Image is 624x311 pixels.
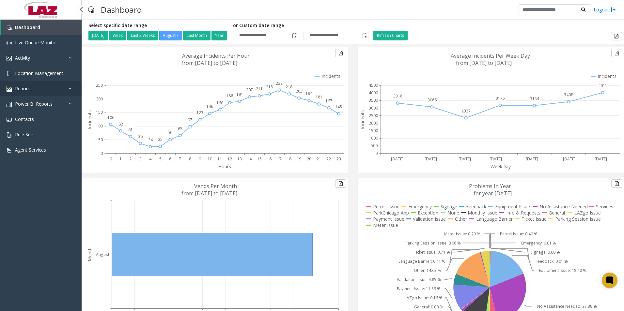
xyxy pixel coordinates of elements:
text: 2500 [369,113,378,118]
button: Export to pdf [611,32,622,40]
text: 123 [196,110,203,115]
text: 24 [148,137,153,142]
button: Export to pdf [335,179,346,188]
text: Parking Session Issue: 0.06 % [405,240,461,246]
text: Payment Issue: 11.59 % [397,286,441,291]
text: [DATE] [425,156,437,162]
text: [DATE] [526,156,538,162]
span: Power BI Reports [15,101,53,107]
img: 'icon' [7,102,12,107]
h3: Dashboard [98,2,145,18]
text: 232 [276,81,283,86]
text: 194 [305,91,313,96]
text: 18 [287,156,291,162]
text: 65 [178,126,182,131]
text: 3154 [530,96,539,101]
button: August [159,31,182,40]
text: 36 [138,134,143,139]
text: 146 [206,104,213,109]
text: 12 [227,156,232,162]
button: Refresh Charts [373,31,408,40]
text: Ticket Issue: 3.71 % [414,249,450,255]
text: 150 [96,110,103,115]
text: 23 [336,156,341,162]
a: Dashboard [1,20,82,35]
text: Hours [218,163,231,170]
text: 9 [199,156,201,162]
text: [DATE] [595,156,607,162]
text: 25 [158,137,163,142]
text: 4000 [369,90,378,96]
text: 22 [326,156,331,162]
text: Average Incidents Per Week Day [451,52,530,59]
a: Logout [594,6,616,13]
img: 'icon' [7,148,12,153]
text: 50 [98,137,103,142]
img: pageIcon [88,2,94,18]
button: Export to pdf [611,179,622,188]
text: 16 [267,156,272,162]
text: 186 [226,93,233,98]
text: August [96,252,109,257]
text: 106 [107,115,114,120]
img: 'icon' [7,56,12,61]
button: Export to pdf [611,49,622,57]
text: from [DATE] to [DATE] [456,59,512,67]
text: 250 [96,82,103,88]
text: 1 [119,156,122,162]
text: 200 [96,96,103,102]
text: 8 [189,156,191,162]
text: 21 [317,156,321,162]
text: 4500 [369,82,378,88]
span: Dashboard [15,24,40,30]
text: [DATE] [459,156,471,162]
span: Live Queue Monitor [15,39,57,46]
text: [DATE] [391,156,403,162]
text: No Assistance Needed: 27.38 % [537,304,597,309]
text: 0 [101,151,103,156]
text: Month [86,247,93,261]
button: Year [211,31,227,40]
text: WeekDay [491,163,511,170]
button: Last 2 Weeks [127,31,158,40]
text: 20 [307,156,311,162]
text: 211 [256,86,263,92]
text: from [DATE] to [DATE] [181,59,237,67]
text: 11 [217,156,222,162]
button: Last Month [183,31,211,40]
text: 218 [286,84,292,90]
text: Incidents [86,110,93,129]
h5: or Custom date range [233,23,368,28]
span: Location Management [15,70,63,76]
text: 4 [149,156,152,162]
text: Language Barrier: 0.41 % [398,259,445,264]
text: 13 [237,156,242,162]
text: 500 [371,143,378,148]
text: 3175 [496,96,505,101]
text: 160 [216,100,223,106]
text: 1000 [369,135,378,141]
text: Validation Issue: 4.85 % [397,277,441,282]
span: Agent Services [15,147,46,153]
button: Export to pdf [335,49,346,57]
text: Emergency: 0.01 % [521,240,556,246]
span: Toggle popup [361,31,368,40]
text: 4011 [598,83,607,88]
text: Feedback: 0.01 % [536,259,568,264]
img: 'icon' [7,132,12,138]
text: 19 [297,156,301,162]
img: 'icon' [7,86,12,92]
text: General: 0.00 % [414,304,443,310]
text: 6 [169,156,171,162]
img: 'icon' [7,117,12,122]
text: 82 [118,121,123,127]
text: 15 [257,156,262,162]
text: 191 [236,92,243,97]
button: [DATE] [88,31,108,40]
img: logout [611,6,616,13]
text: Average Incidents Per Hour [182,52,250,59]
text: Vends Per Month [194,183,237,190]
text: 181 [316,94,322,100]
text: 0 [110,156,112,162]
text: [DATE] [490,156,502,162]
